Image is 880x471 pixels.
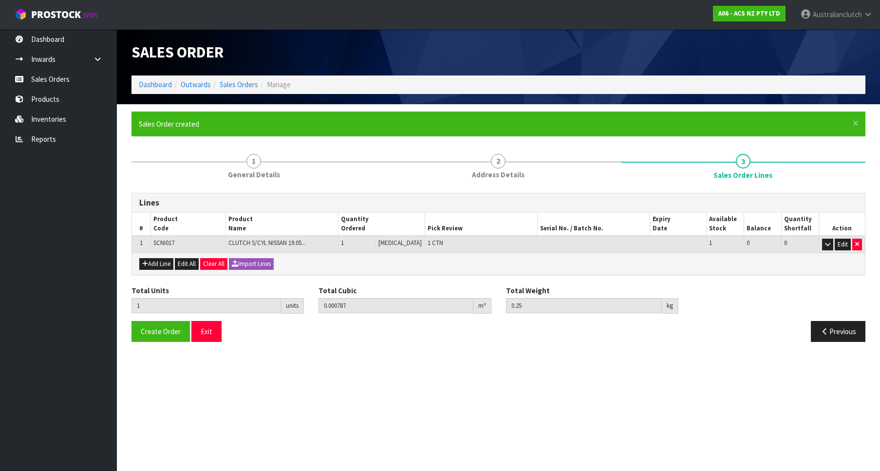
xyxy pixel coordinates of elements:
[131,186,865,350] span: Sales Order Lines
[318,285,356,296] label: Total Cubic
[650,212,707,236] th: Expiry Date
[341,239,344,247] span: 1
[228,239,306,247] span: CLUTCH S/CYL NISSAN 19.05...
[191,321,222,342] button: Exit
[140,239,143,247] span: 1
[131,321,190,342] button: Create Order
[736,154,750,169] span: 3
[200,258,227,270] button: Clear All
[139,258,173,270] button: Add Line
[83,11,98,20] small: WMS
[718,9,780,18] strong: A06 - ACS NZ PTY LTD
[747,239,749,247] span: 0
[425,212,538,236] th: Pick Review
[491,154,506,169] span: 2
[338,212,425,236] th: Quantity Ordered
[181,80,211,89] a: Outwards
[131,285,169,296] label: Total Units
[782,212,819,236] th: Quantity Shortfall
[226,212,338,236] th: Product Name
[744,212,782,236] th: Balance
[811,321,865,342] button: Previous
[707,212,744,236] th: Available Stock
[246,154,261,169] span: 1
[175,258,199,270] button: Edit All
[472,170,524,180] span: Address Details
[428,239,443,247] span: 1 CTN
[141,327,181,336] span: Create Order
[506,298,662,313] input: Total Weight
[139,80,172,89] a: Dashboard
[473,298,491,314] div: m³
[709,239,712,247] span: 1
[538,212,650,236] th: Serial No. / Batch No.
[506,285,550,296] label: Total Weight
[281,298,304,314] div: units
[713,170,772,180] span: Sales Order Lines
[228,170,280,180] span: General Details
[15,8,27,20] img: cube-alt.png
[220,80,258,89] a: Sales Orders
[153,239,174,247] span: SCNI017
[835,239,851,250] button: Edit
[132,212,151,236] th: #
[139,198,858,207] h3: Lines
[267,80,291,89] span: Manage
[318,298,473,313] input: Total Cubic
[139,119,199,129] span: Sales Order created
[151,212,226,236] th: Product Code
[131,42,224,62] span: Sales Order
[229,258,274,270] button: Import Lines
[784,239,787,247] span: 0
[813,10,862,19] span: Australianclutch
[31,8,81,21] span: ProStock
[378,239,422,247] span: [MEDICAL_DATA]
[853,116,859,130] span: ×
[131,298,281,313] input: Total Units
[662,298,678,314] div: kg
[819,212,865,236] th: Action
